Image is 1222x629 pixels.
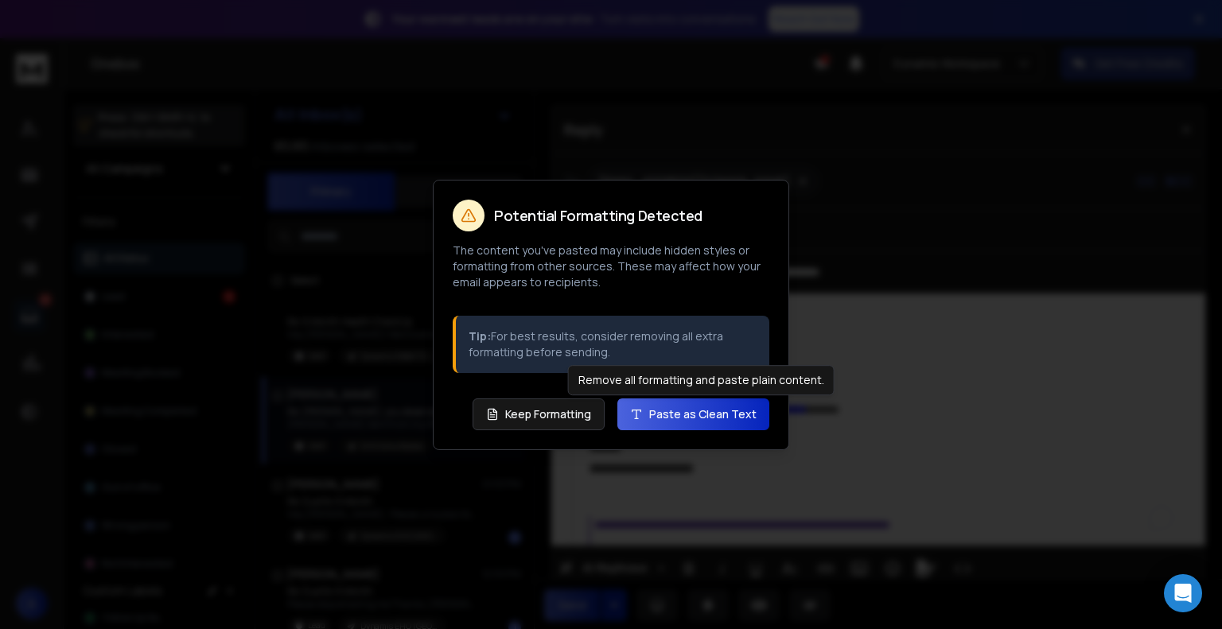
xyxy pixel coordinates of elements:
[473,398,605,430] button: Keep Formatting
[1164,574,1202,612] div: Open Intercom Messenger
[568,365,835,395] div: Remove all formatting and paste plain content.
[494,208,702,223] h2: Potential Formatting Detected
[453,243,769,290] p: The content you've pasted may include hidden styles or formatting from other sources. These may a...
[617,398,769,430] button: Paste as Clean Text
[469,328,491,344] strong: Tip:
[469,328,757,360] p: For best results, consider removing all extra formatting before sending.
